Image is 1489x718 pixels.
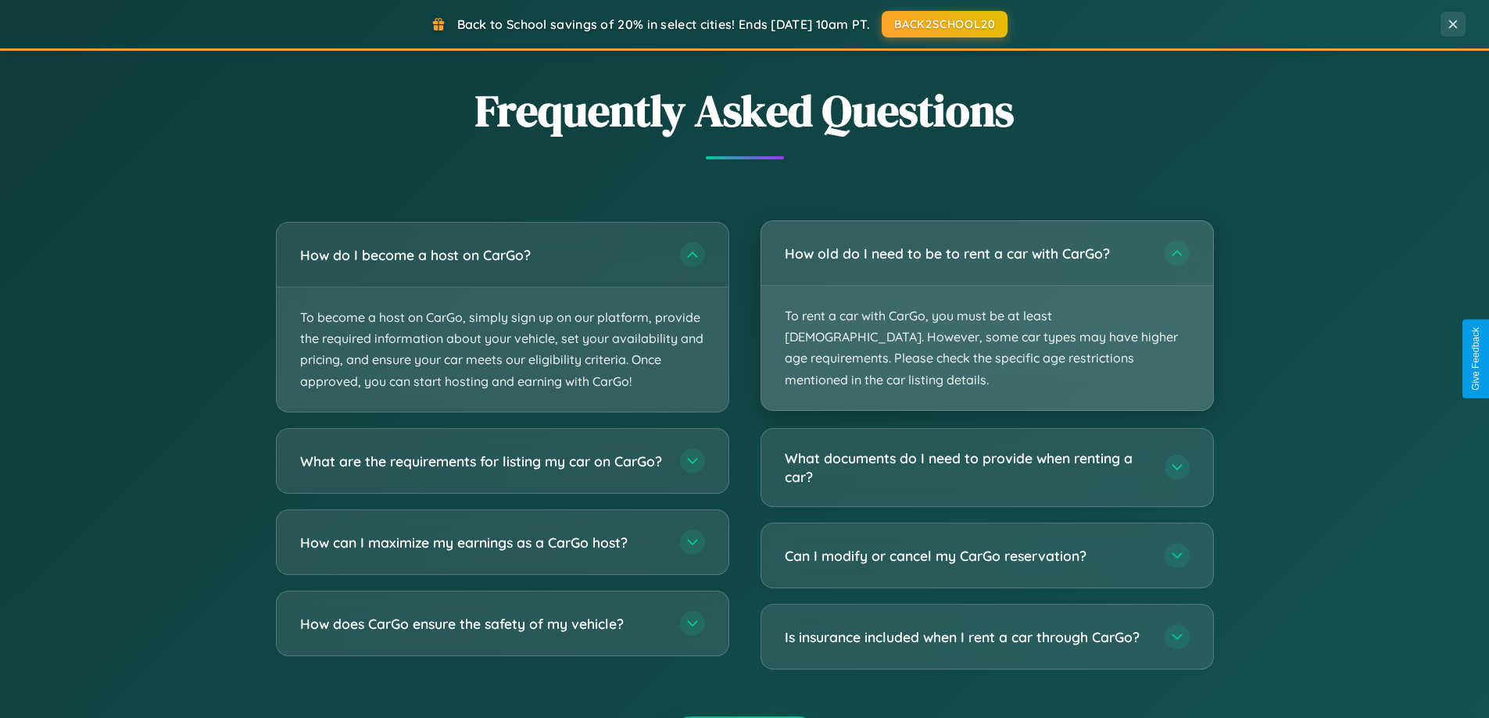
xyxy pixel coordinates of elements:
p: To rent a car with CarGo, you must be at least [DEMOGRAPHIC_DATA]. However, some car types may ha... [761,286,1213,410]
button: BACK2SCHOOL20 [882,11,1008,38]
p: To become a host on CarGo, simply sign up on our platform, provide the required information about... [277,288,728,412]
h3: How old do I need to be to rent a car with CarGo? [785,244,1149,263]
h3: What are the requirements for listing my car on CarGo? [300,451,664,470]
h3: Is insurance included when I rent a car through CarGo? [785,627,1149,647]
h3: Can I modify or cancel my CarGo reservation? [785,546,1149,566]
span: Back to School savings of 20% in select cities! Ends [DATE] 10am PT. [457,16,870,32]
h3: What documents do I need to provide when renting a car? [785,448,1149,487]
h2: Frequently Asked Questions [276,80,1214,141]
h3: How do I become a host on CarGo? [300,245,664,265]
h3: How can I maximize my earnings as a CarGo host? [300,532,664,552]
h3: How does CarGo ensure the safety of my vehicle? [300,613,664,633]
div: Give Feedback [1470,327,1481,391]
